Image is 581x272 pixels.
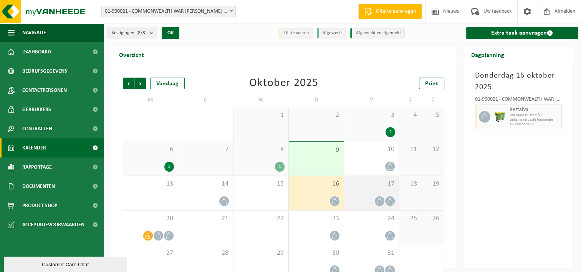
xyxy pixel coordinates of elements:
span: 15 [237,180,285,188]
span: 2 [293,111,340,119]
span: Print [425,81,438,87]
span: Vorige [123,78,134,89]
span: 12 [426,145,440,154]
span: Offerte aanvragen [374,8,418,15]
h3: Donderdag 16 oktober 2025 [475,70,562,93]
span: WB-0660-HP restafval [510,113,559,118]
span: 30 [293,249,340,257]
a: Print [419,78,444,89]
span: 31 [348,249,395,257]
li: Afgewerkt [317,28,346,38]
span: 8 [237,145,285,154]
li: Uit te voeren [278,28,313,38]
span: 29 [237,249,285,257]
span: Volgende [135,78,146,89]
div: 1 [275,162,285,172]
span: 5 [426,111,440,119]
span: Gebruikers [22,100,51,119]
td: V [344,93,399,107]
button: OK [162,27,179,39]
span: Navigatie [22,23,46,42]
span: Contracten [22,119,52,138]
div: Vandaag [150,78,185,89]
span: 9 [293,146,340,154]
span: 18 [403,180,418,188]
span: 01-900021 - COMMONWEALTH WAR GRAVES - IEPER [101,6,236,17]
span: Rapportage [22,158,52,177]
span: 13 [127,180,174,188]
span: 11 [403,145,418,154]
count: (8/8) [136,30,147,35]
span: Lediging op vaste frequentie [510,118,559,122]
span: 16 [293,180,340,188]
span: 23 [293,214,340,223]
td: Z [422,93,445,107]
span: 17 [348,180,395,188]
span: 6 [127,145,174,154]
h2: Overzicht [111,47,152,62]
span: 27 [127,249,174,257]
span: Bedrijfsgegevens [22,61,67,81]
span: 20 [127,214,174,223]
div: 01-900021 - COMMONWEALTH WAR [PERSON_NAME] - IEPER [475,97,562,104]
span: Dashboard [22,42,51,61]
span: T250002229772 [510,122,559,127]
span: 21 [182,214,229,223]
span: 28 [182,249,229,257]
div: Oktober 2025 [249,78,318,89]
span: 3 [348,111,395,119]
span: 24 [348,214,395,223]
span: 10 [348,145,395,154]
div: 3 [164,162,174,172]
span: 01-900021 - COMMONWEALTH WAR GRAVES - IEPER [102,6,235,17]
span: 1 [237,111,285,119]
span: 22 [237,214,285,223]
a: Extra taak aanvragen [466,27,578,39]
span: Kalender [22,138,46,158]
span: Documenten [22,177,55,196]
span: 7 [182,145,229,154]
span: Contactpersonen [22,81,67,100]
td: D [289,93,344,107]
span: 14 [182,180,229,188]
span: Restafval [510,107,559,113]
a: Offerte aanvragen [358,4,422,19]
td: D [178,93,233,107]
span: Vestigingen [112,27,147,39]
button: Vestigingen(8/8) [108,27,157,38]
span: Acceptatievoorwaarden [22,215,84,234]
div: 2 [386,127,395,137]
iframe: chat widget [4,255,128,272]
td: M [123,93,178,107]
span: 25 [403,214,418,223]
td: Z [399,93,422,107]
span: 19 [426,180,440,188]
td: W [233,93,289,107]
h2: Dagplanning [463,47,512,62]
span: 4 [403,111,418,119]
span: Product Shop [22,196,57,215]
img: WB-0660-HPE-GN-50 [494,111,506,123]
li: Afgewerkt en afgemeld [350,28,405,38]
span: 26 [426,214,440,223]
